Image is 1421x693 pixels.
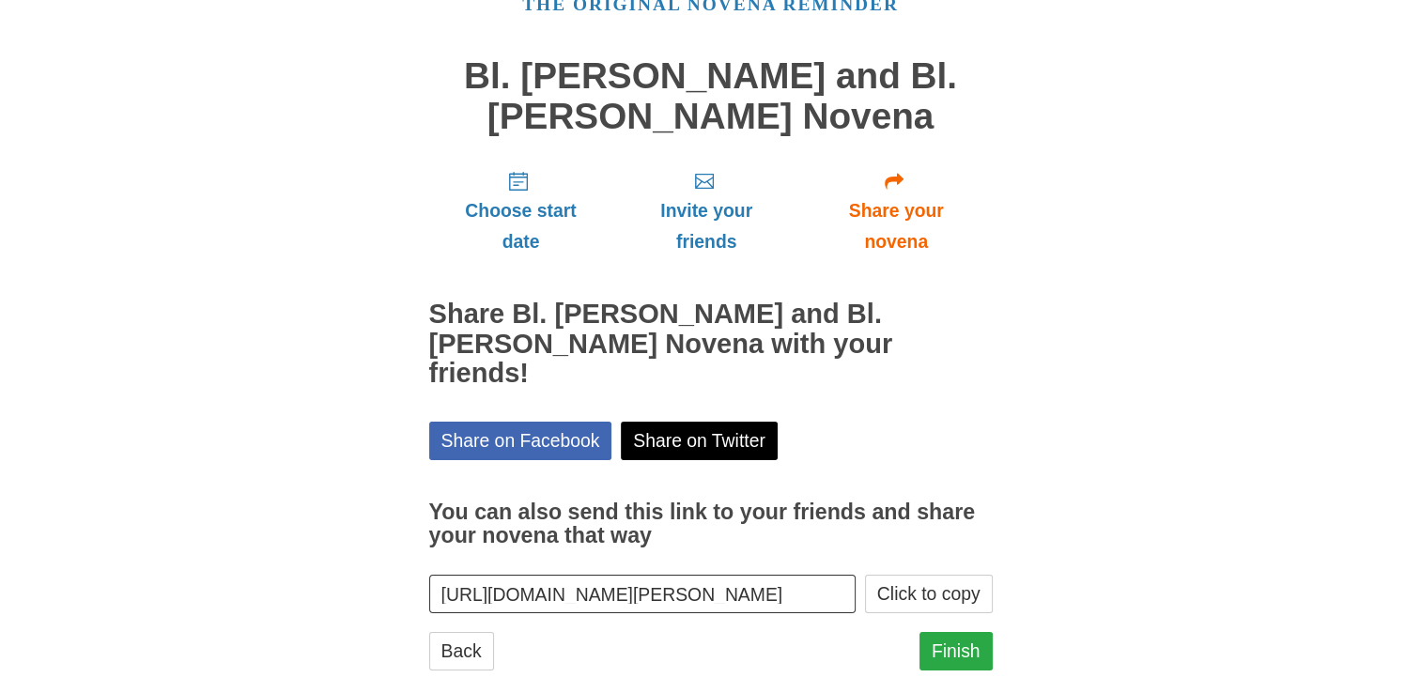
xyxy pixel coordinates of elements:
h2: Share Bl. [PERSON_NAME] and Bl. [PERSON_NAME] Novena with your friends! [429,300,993,390]
a: Share on Twitter [621,422,778,460]
span: Choose start date [448,195,595,257]
a: Share on Facebook [429,422,612,460]
a: Invite your friends [612,155,799,267]
a: Choose start date [429,155,613,267]
h1: Bl. [PERSON_NAME] and Bl. [PERSON_NAME] Novena [429,56,993,136]
a: Share your novena [800,155,993,267]
button: Click to copy [865,575,993,613]
h3: You can also send this link to your friends and share your novena that way [429,500,993,548]
a: Back [429,632,494,670]
a: Finish [919,632,993,670]
span: Share your novena [819,195,974,257]
span: Invite your friends [631,195,780,257]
